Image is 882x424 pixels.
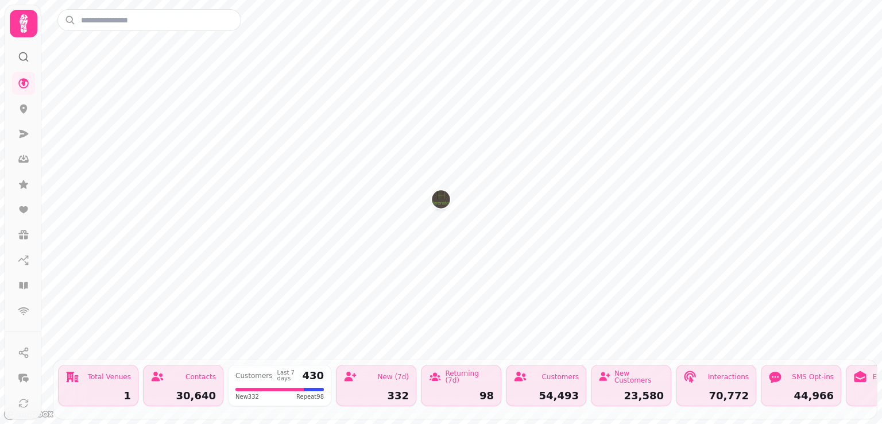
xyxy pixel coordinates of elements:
div: Customers [235,372,273,379]
div: Contacts [185,373,216,380]
div: New (7d) [377,373,409,380]
div: Map marker [432,190,450,212]
div: Interactions [708,373,749,380]
div: Customers [541,373,579,380]
div: 332 [343,391,409,401]
div: 98 [428,391,494,401]
div: Total Venues [88,373,131,380]
div: 1 [65,391,131,401]
div: 44,966 [768,391,834,401]
a: Mapbox logo [3,407,54,421]
div: 430 [302,371,324,381]
span: New 332 [235,392,259,401]
div: Returning (7d) [445,370,494,384]
div: Last 7 days [277,370,298,381]
div: 23,580 [598,391,664,401]
div: 54,493 [513,391,579,401]
div: SMS Opt-ins [792,373,834,380]
button: Heronston Hotel & Spa - 83481 [432,190,450,209]
div: 30,640 [150,391,216,401]
span: Repeat 98 [296,392,324,401]
div: 70,772 [683,391,749,401]
div: New Customers [614,370,664,384]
